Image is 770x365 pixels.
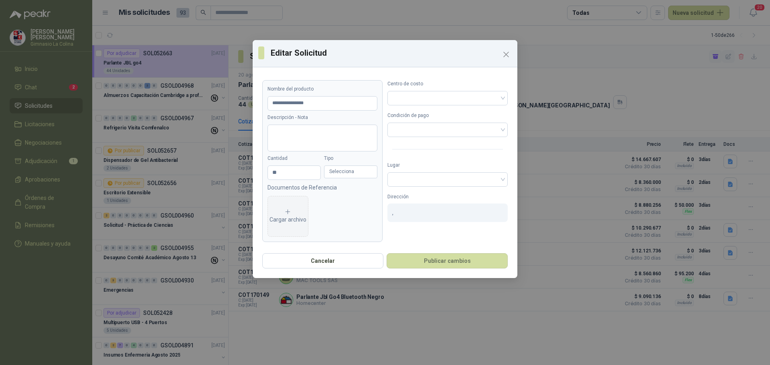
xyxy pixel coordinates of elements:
[267,183,377,192] p: Documentos de Referencia
[500,48,513,61] button: Close
[387,161,508,169] label: Lugar
[269,208,306,224] div: Cargar archivo
[324,165,377,178] div: Selecciona
[387,80,508,88] label: Centro de costo
[324,155,377,162] label: Tipo
[262,253,383,268] button: Cancelar
[387,253,508,268] button: Publicar cambios
[387,204,508,222] div: ,
[267,155,321,162] label: Cantidad
[387,193,508,201] label: Dirección
[271,47,512,59] h3: Editar Solicitud
[387,112,508,119] label: Condición de pago
[267,85,377,93] label: Nombre del producto
[267,114,377,121] label: Descripción - Nota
